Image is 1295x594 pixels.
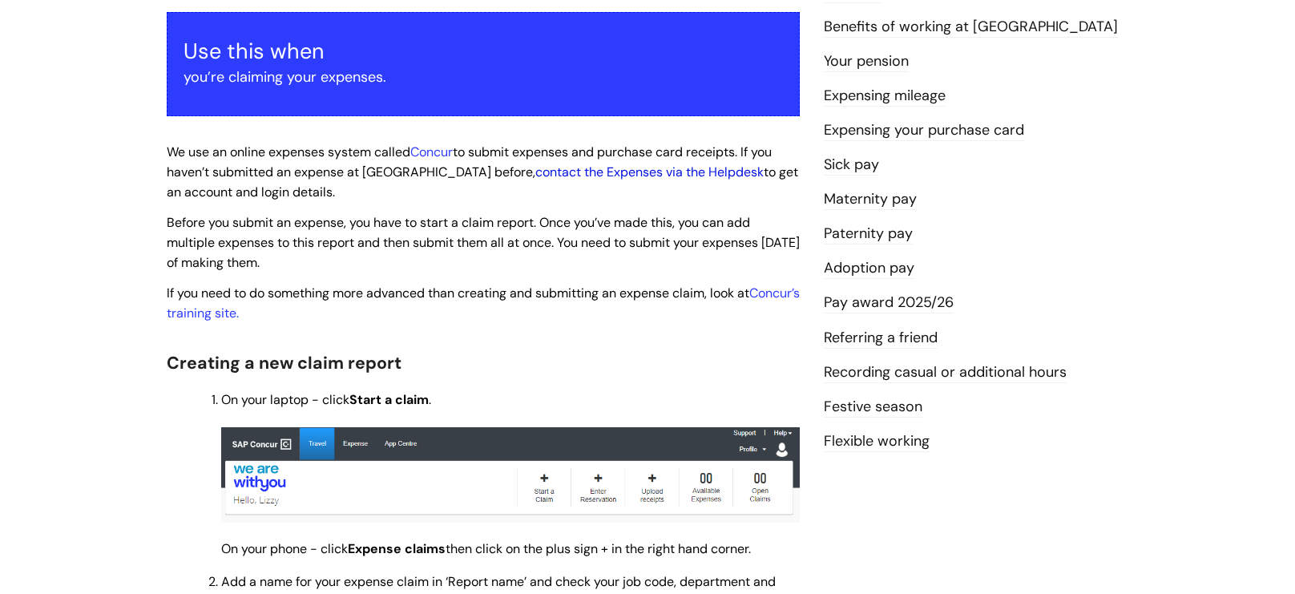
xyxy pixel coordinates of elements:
[167,285,800,321] span: .
[410,143,453,160] a: Concur
[348,540,446,557] strong: Expense claims
[349,391,429,408] strong: Start a claim
[167,285,800,321] a: Concur’s training site
[824,328,938,349] a: Referring a friend
[221,540,751,557] span: On your phone - click then click on the plus sign + in the right hand corner.
[184,38,783,64] h3: Use this when
[824,86,946,107] a: Expensing mileage
[221,427,800,523] img: WV9Er42C4TaSfT5V2twgdu1p0y536jLoDg.png
[167,352,401,374] span: Creating a new claim report
[167,285,749,301] span: If you need to do something more advanced than creating and submitting an expense claim, look at
[824,155,879,176] a: Sick pay
[824,258,914,279] a: Adoption pay
[824,431,930,452] a: Flexible working
[221,391,431,408] span: On your laptop - click .
[184,64,783,90] p: you’re claiming your expenses.
[824,293,954,313] a: Pay award 2025/26
[824,362,1067,383] a: Recording casual or additional hours
[824,17,1118,38] a: Benefits of working at [GEOGRAPHIC_DATA]
[824,224,913,244] a: Paternity pay
[824,120,1024,141] a: Expensing your purchase card
[167,214,800,271] span: Before you submit an expense, you have to start a claim report. Once you’ve made this, you can ad...
[824,397,922,418] a: Festive season
[535,164,764,180] a: contact the Expenses via the Helpdesk
[824,51,909,72] a: Your pension
[824,189,917,210] a: Maternity pay
[167,143,798,200] span: We use an online expenses system called to submit expenses and purchase card receipts. If you hav...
